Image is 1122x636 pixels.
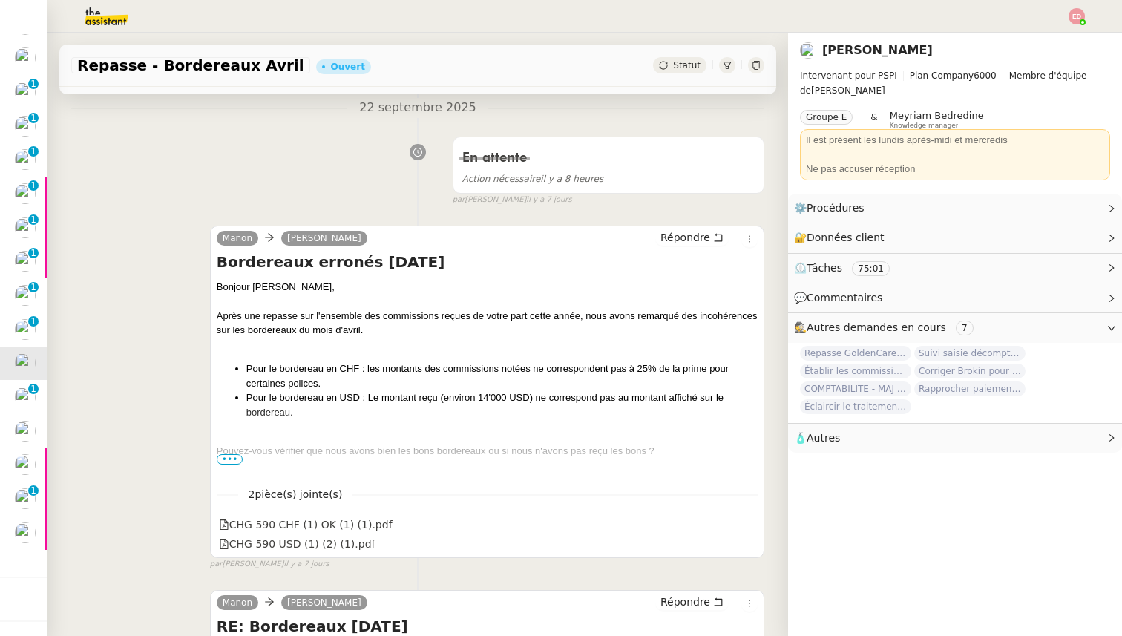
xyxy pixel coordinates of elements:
span: Éclaircir le traitement des bordereaux GoldenCare [800,399,911,414]
p: 1 [30,146,36,160]
img: users%2FC0n4RBXzEbUC5atUgsP2qpDRH8u1%2Favatar%2F48114808-7f8b-4f9a-89ba-6a29867a11d8 [15,488,36,509]
nz-tag: 75:01 [852,261,890,276]
span: Plan Company [910,71,974,81]
div: 💬Commentaires [788,283,1122,312]
div: 🧴Autres [788,424,1122,453]
div: Pouvez-vous vérifier que nous avons bien les bons bordereaux ou si nous n'avons pas reçu les bons ? [217,444,758,459]
nz-badge-sup: 1 [28,248,39,258]
span: Procédures [807,202,865,214]
a: [PERSON_NAME] [281,596,367,609]
img: users%2FWH1OB8fxGAgLOjAz1TtlPPgOcGL2%2Favatar%2F32e28291-4026-4208-b892-04f74488d877 [15,116,36,137]
span: Intervenant pour PSPI [800,71,897,81]
div: Après une repasse sur l'ensemble des commissions reçues de votre part cette année, nous avons rem... [217,309,758,338]
li: Pour le bordereau en USD : Le montant reçu (environ 14'000 USD) ne correspond pas au montant affi... [246,390,758,419]
button: Répondre [655,594,729,610]
nz-badge-sup: 1 [28,316,39,327]
img: svg [1069,8,1085,24]
small: [PERSON_NAME] [210,558,329,571]
span: Action nécessaire [462,174,541,184]
span: ⏲️ [794,262,902,274]
span: En attente [462,151,527,165]
a: Manon [217,596,258,609]
span: Knowledge manager [890,122,959,130]
p: 1 [30,248,36,261]
p: 1 [30,384,36,397]
span: il y a 7 jours [283,558,329,571]
nz-badge-sup: 1 [28,146,39,157]
div: CHG 590 CHF (1) OK (1) (1).pdf [219,517,393,534]
img: users%2Fa6PbEmLwvGXylUqKytRPpDpAx153%2Favatar%2Ffanny.png [15,149,36,170]
span: Autres [807,432,840,444]
span: Repasse - Bordereaux Avril [77,58,304,73]
span: ••• [217,454,243,465]
span: Répondre [660,230,710,245]
div: 🔐Données client [788,223,1122,252]
span: Suivi saisie décomptes non-confiés Ecohub - septembre 2025 [914,346,1026,361]
p: 1 [30,180,36,194]
span: [PERSON_NAME] [800,68,1110,98]
span: Rapprocher paiements sur relevés bancaires [914,381,1026,396]
span: 22 septembre 2025 [347,98,488,118]
img: users%2F0zQGGmvZECeMseaPawnreYAQQyS2%2Favatar%2Feddadf8a-b06f-4db9-91c4-adeed775bb0f [800,42,816,59]
img: users%2FNmPW3RcGagVdwlUj0SIRjiM8zA23%2Favatar%2Fb3e8f68e-88d8-429d-a2bd-00fb6f2d12db [15,82,36,102]
span: 🧴 [794,432,840,444]
img: users%2F0zQGGmvZECeMseaPawnreYAQQyS2%2Favatar%2Feddadf8a-b06f-4db9-91c4-adeed775bb0f [15,319,36,340]
span: Répondre [660,594,710,609]
p: 1 [30,316,36,330]
nz-badge-sup: 1 [28,214,39,225]
small: [PERSON_NAME] [453,194,572,206]
img: users%2FNmPW3RcGagVdwlUj0SIRjiM8zA23%2Favatar%2Fb3e8f68e-88d8-429d-a2bd-00fb6f2d12db [15,285,36,306]
button: Répondre [655,229,729,246]
span: par [453,194,465,206]
p: 1 [30,485,36,499]
nz-badge-sup: 1 [28,384,39,394]
p: 1 [30,282,36,295]
span: par [210,558,223,571]
div: CHG 590 USD (1) (2) (1).pdf [219,536,375,553]
img: users%2FALbeyncImohZ70oG2ud0kR03zez1%2Favatar%2F645c5494-5e49-4313-a752-3cbe407590be [15,217,36,238]
span: Établir les commissions apporteurs [800,364,911,378]
img: users%2FSclkIUIAuBOhhDrbgjtrSikBoD03%2Favatar%2F48cbc63d-a03d-4817-b5bf-7f7aeed5f2a9 [15,454,36,475]
p: 1 [30,113,36,126]
nz-badge-sup: 1 [28,180,39,191]
span: Meyriam Bedredine [890,110,984,121]
span: Repasse GoldenCare - Bordereaux dolards [800,346,911,361]
div: Ouvert [331,62,365,71]
span: il y a 7 jours [526,194,571,206]
img: users%2FNmPW3RcGagVdwlUj0SIRjiM8zA23%2Favatar%2Fb3e8f68e-88d8-429d-a2bd-00fb6f2d12db [15,251,36,272]
nz-badge-sup: 1 [28,113,39,123]
img: users%2Fa6PbEmLwvGXylUqKytRPpDpAx153%2Favatar%2Ffanny.png [15,421,36,442]
span: 🔐 [794,229,890,246]
div: Il est présent les lundis après-midi et mercredis [806,133,1104,148]
span: il y a 8 heures [462,174,604,184]
span: 🕵️ [794,321,980,333]
div: 🕵️Autres demandes en cours 7 [788,313,1122,342]
div: Merci [217,473,758,488]
div: ⏲️Tâches 75:01 [788,254,1122,283]
img: users%2Fo4K84Ijfr6OOM0fa5Hz4riIOf4g2%2Favatar%2FChatGPT%20Image%201%20aou%CC%82t%202025%2C%2010_2... [15,47,36,68]
nz-badge-sup: 1 [28,79,39,89]
nz-tag: Groupe E [800,110,853,125]
span: ⚙️ [794,200,871,217]
nz-badge-sup: 1 [28,282,39,292]
span: 6000 [974,71,997,81]
span: & [870,110,877,129]
div: Bonjour [PERSON_NAME], [217,280,758,295]
span: 💬 [794,292,889,304]
span: pièce(s) jointe(s) [255,488,342,500]
span: COMPTABILITE - MAJ solde restant- septembre 2025 [800,381,911,396]
nz-badge-sup: 1 [28,485,39,496]
p: 1 [30,79,36,92]
h4: Bordereaux erronés [DATE] [217,252,758,272]
a: [PERSON_NAME] [822,43,933,57]
a: [PERSON_NAME] [281,232,367,245]
img: users%2FSclkIUIAuBOhhDrbgjtrSikBoD03%2Favatar%2F48cbc63d-a03d-4817-b5bf-7f7aeed5f2a9 [15,183,36,204]
span: Corriger Brokin pour clôture comptable [914,364,1026,378]
span: Autres demandes en cours [807,321,946,333]
li: Pour le bordereau en CHF : les montants des commissions notées ne correspondent pas à 25% de la p... [246,361,758,390]
div: ⚙️Procédures [788,194,1122,223]
p: 1 [30,214,36,228]
app-user-label: Knowledge manager [890,110,984,129]
span: 2 [238,486,353,503]
nz-tag: 7 [956,321,974,335]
